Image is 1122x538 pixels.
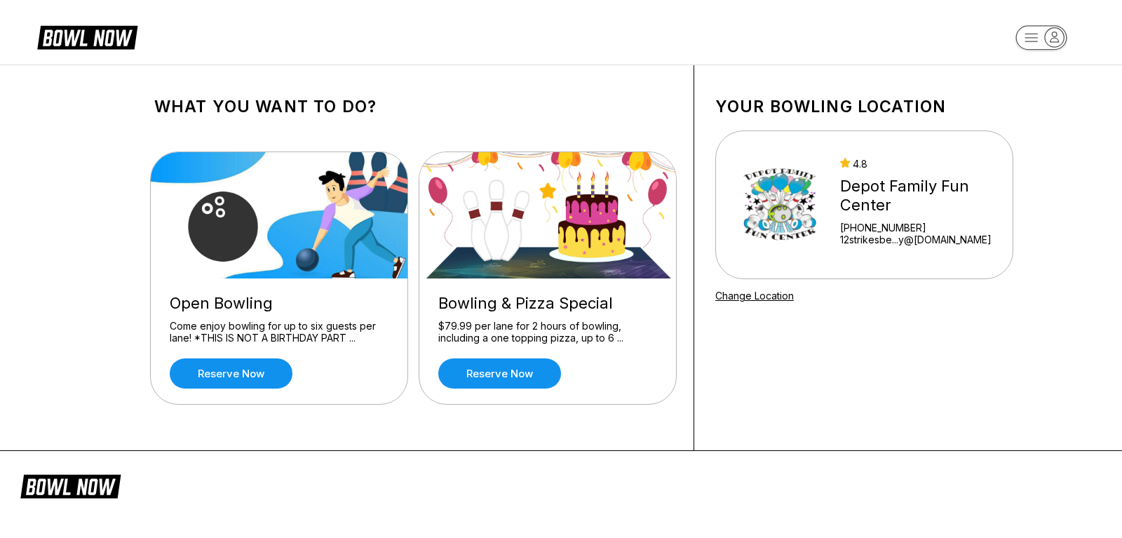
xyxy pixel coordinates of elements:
img: Open Bowling [151,152,409,278]
a: Reserve now [170,358,292,389]
div: Depot Family Fun Center [840,177,1003,215]
div: Open Bowling [170,294,388,313]
h1: Your bowling location [715,97,1013,116]
a: 12strikesbe...y@[DOMAIN_NAME] [840,234,1003,246]
div: [PHONE_NUMBER] [840,222,1003,234]
a: Change Location [715,290,794,302]
h1: What you want to do? [154,97,672,116]
div: 4.8 [840,158,1003,170]
img: Depot Family Fun Center [734,152,827,257]
a: Reserve now [438,358,561,389]
div: Come enjoy bowling for up to six guests per lane! *THIS IS NOT A BIRTHDAY PART ... [170,320,388,344]
div: $79.99 per lane for 2 hours of bowling, including a one topping pizza, up to 6 ... [438,320,657,344]
div: Bowling & Pizza Special [438,294,657,313]
img: Bowling & Pizza Special [419,152,677,278]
